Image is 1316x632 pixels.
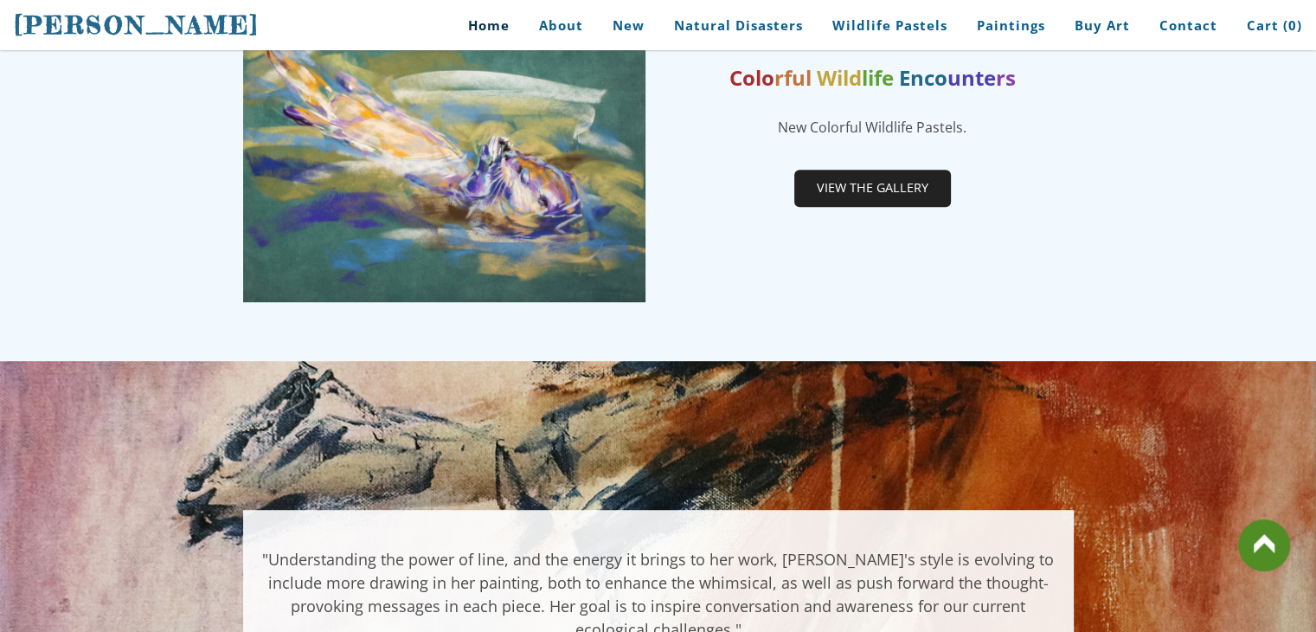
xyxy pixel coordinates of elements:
[729,63,774,92] font: Colo
[817,63,862,92] font: Wild
[1146,6,1230,45] a: Contact
[899,63,947,92] font: Enco
[442,6,523,45] a: Home
[600,6,658,45] a: New
[1234,6,1302,45] a: Cart (0)
[862,63,894,92] font: life
[661,6,816,45] a: Natural Disasters
[819,6,960,45] a: Wildlife Pastels
[996,63,1016,92] font: rs
[526,6,596,45] a: About
[796,171,949,204] span: View the gallery
[794,170,951,206] a: View the gallery
[14,9,260,42] a: [PERSON_NAME]
[1062,6,1143,45] a: Buy Art
[14,10,260,40] span: [PERSON_NAME]
[964,6,1058,45] a: Paintings
[1288,16,1297,34] span: 0
[947,63,996,92] font: unte
[671,117,1074,138] div: ​New Colorful Wildlife Pastels.
[774,63,812,92] font: rful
